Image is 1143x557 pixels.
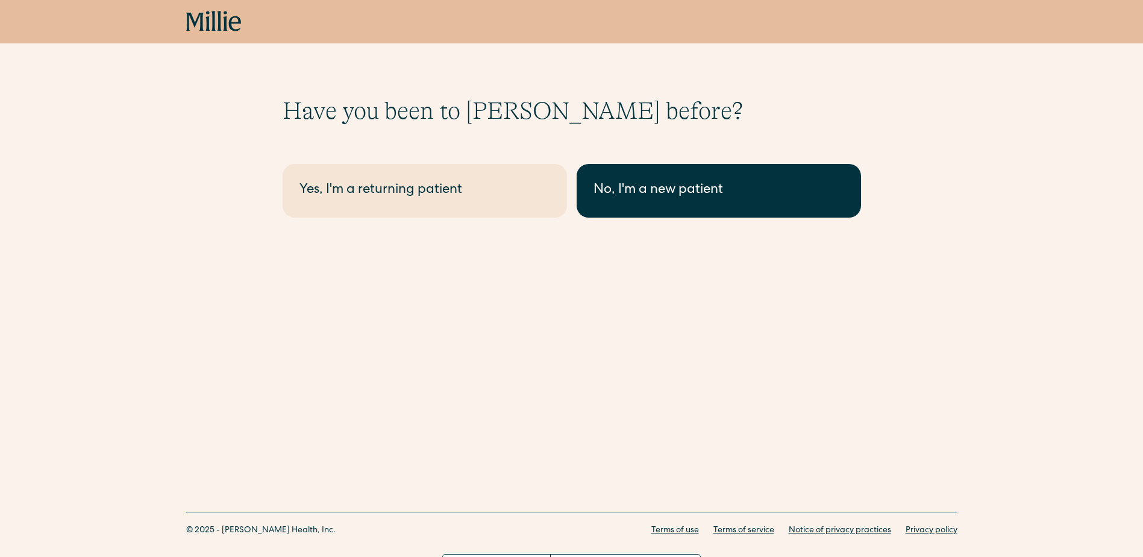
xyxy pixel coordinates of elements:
[283,96,861,125] h1: Have you been to [PERSON_NAME] before?
[651,524,699,537] a: Terms of use
[299,181,550,201] div: Yes, I'm a returning patient
[186,524,336,537] div: © 2025 - [PERSON_NAME] Health, Inc.
[577,164,861,218] a: No, I'm a new patient
[789,524,891,537] a: Notice of privacy practices
[906,524,957,537] a: Privacy policy
[593,181,844,201] div: No, I'm a new patient
[713,524,774,537] a: Terms of service
[283,164,567,218] a: Yes, I'm a returning patient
